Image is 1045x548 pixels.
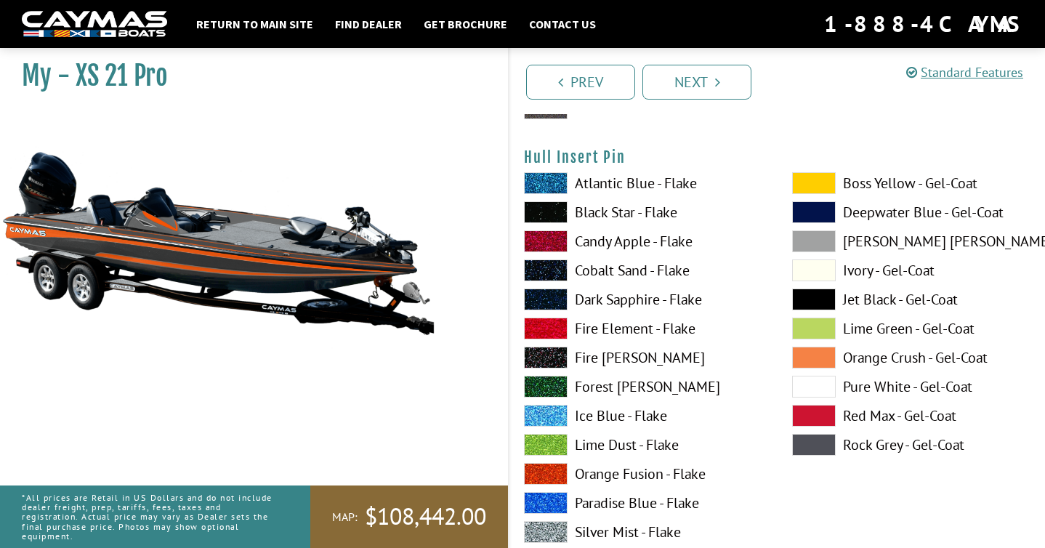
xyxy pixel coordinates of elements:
label: Boss Yellow - Gel-Coat [792,172,1031,194]
label: Ivory - Gel-Coat [792,259,1031,281]
label: Fire [PERSON_NAME] [524,347,763,368]
label: Silver Mist - Flake [524,521,763,543]
label: Black Star - Flake [524,201,763,223]
ul: Pagination [522,63,1045,100]
a: Standard Features [906,64,1023,81]
h4: Hull Insert Pin [524,148,1030,166]
label: Orange Fusion - Flake [524,463,763,485]
label: Lime Green - Gel-Coat [792,318,1031,339]
label: Orange Crush - Gel-Coat [792,347,1031,368]
label: Paradise Blue - Flake [524,492,763,514]
a: Get Brochure [416,15,515,33]
label: [PERSON_NAME] [PERSON_NAME] - Gel-Coat [792,230,1031,252]
a: Next [642,65,751,100]
h1: My - XS 21 Pro [22,60,472,92]
a: Find Dealer [328,15,409,33]
img: white-logo-c9c8dbefe5ff5ceceb0f0178aa75bf4bb51f6bca0971e226c86eb53dfe498488.png [22,11,167,38]
label: Forest [PERSON_NAME] [524,376,763,398]
label: Deepwater Blue - Gel-Coat [792,201,1031,223]
span: $108,442.00 [365,501,486,532]
label: Dark Sapphire - Flake [524,289,763,310]
a: MAP:$108,442.00 [310,485,508,548]
label: Candy Apple - Flake [524,230,763,252]
label: Lime Dust - Flake [524,434,763,456]
label: Pure White - Gel-Coat [792,376,1031,398]
a: Prev [526,65,635,100]
div: 1-888-4CAYMAS [824,8,1023,40]
label: Rock Grey - Gel-Coat [792,434,1031,456]
label: Atlantic Blue - Flake [524,172,763,194]
label: Red Max - Gel-Coat [792,405,1031,427]
a: Contact Us [522,15,603,33]
label: Jet Black - Gel-Coat [792,289,1031,310]
span: MAP: [332,509,358,525]
label: Fire Element - Flake [524,318,763,339]
p: *All prices are Retail in US Dollars and do not include dealer freight, prep, tariffs, fees, taxe... [22,485,278,548]
label: Ice Blue - Flake [524,405,763,427]
label: Cobalt Sand - Flake [524,259,763,281]
a: Return to main site [189,15,320,33]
